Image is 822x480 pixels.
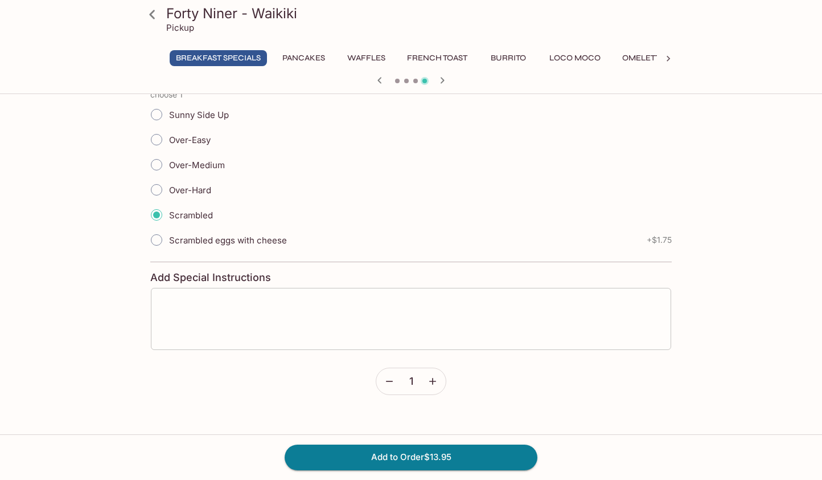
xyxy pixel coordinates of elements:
[169,109,229,120] span: Sunny Side Up
[166,5,675,22] h3: Forty Niner - Waikiki
[169,135,211,145] span: Over-Easy
[340,50,392,66] button: Waffles
[169,185,211,196] span: Over-Hard
[409,375,413,388] span: 1
[169,235,287,246] span: Scrambled eggs with cheese
[169,160,225,170] span: Over-Medium
[483,50,534,66] button: Burrito
[543,50,607,66] button: Loco Moco
[170,50,267,66] button: Breakfast Specials
[150,90,672,99] p: choose 1
[647,235,672,245] span: + $1.75
[166,22,194,33] p: Pickup
[276,50,331,66] button: Pancakes
[169,210,213,221] span: Scrambled
[150,271,672,284] h4: Add Special Instructions
[401,50,474,66] button: French Toast
[616,50,676,66] button: Omelettes
[285,445,537,470] button: Add to Order$13.95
